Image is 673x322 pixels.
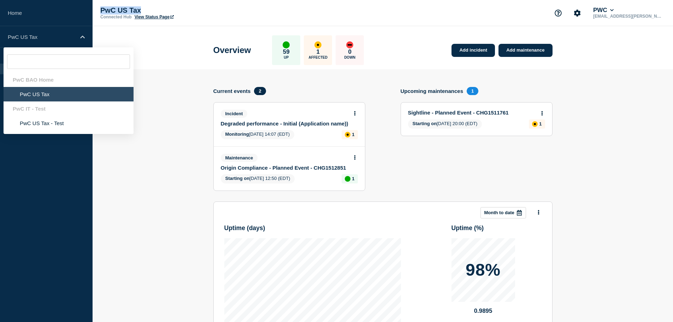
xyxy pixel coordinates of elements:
[4,101,134,116] div: PwC IT - Test
[221,154,258,162] span: Maintenance
[4,72,134,87] div: PwC BAO Home
[221,174,295,183] span: [DATE] 12:50 (EDT)
[348,48,352,55] p: 0
[225,131,249,137] span: Monitoring
[345,132,350,137] div: affected
[346,41,353,48] div: down
[254,87,266,95] span: 2
[352,132,354,137] p: 1
[532,121,538,127] div: affected
[451,44,495,57] a: Add incident
[408,119,482,129] span: [DATE] 20:00 (EDT)
[283,48,290,55] p: 59
[213,45,251,55] h1: Overview
[352,176,354,181] p: 1
[221,165,348,171] a: Origin Compliance - Planned Event - CHG1512851
[480,207,526,218] button: Month to date
[4,87,134,101] li: PwC US Tax
[283,41,290,48] div: up
[466,262,501,279] p: 98%
[344,55,355,59] p: Down
[408,110,536,116] a: Sightline - Planned Event - CHG1511761
[317,48,320,55] p: 1
[345,176,350,182] div: up
[225,176,250,181] span: Starting on
[100,6,242,14] p: PwC US Tax
[539,121,542,127] p: 1
[309,55,327,59] p: Affected
[451,308,515,315] p: 0.9895
[467,87,478,95] span: 1
[498,44,552,57] a: Add maintenance
[8,34,76,40] p: PwC US Tax
[413,121,437,126] span: Starting on
[224,224,401,232] h3: Uptime ( days )
[592,14,665,19] p: [EMAIL_ADDRESS][PERSON_NAME][PERSON_NAME][DOMAIN_NAME]
[451,224,542,232] h3: Uptime ( % )
[4,116,134,130] li: PwC US Tax - Test
[401,88,464,94] h4: Upcoming maintenances
[592,7,615,14] button: PWC
[570,6,585,21] button: Account settings
[135,14,174,19] a: View Status Page
[484,210,514,215] p: Month to date
[213,88,251,94] h4: Current events
[314,41,321,48] div: affected
[221,130,295,139] span: [DATE] 14:07 (EDT)
[284,55,289,59] p: Up
[551,6,566,21] button: Support
[221,121,348,127] a: Degraded performance - Initial (Application name))
[100,14,132,19] p: Connected Hub
[221,110,248,118] span: Incident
